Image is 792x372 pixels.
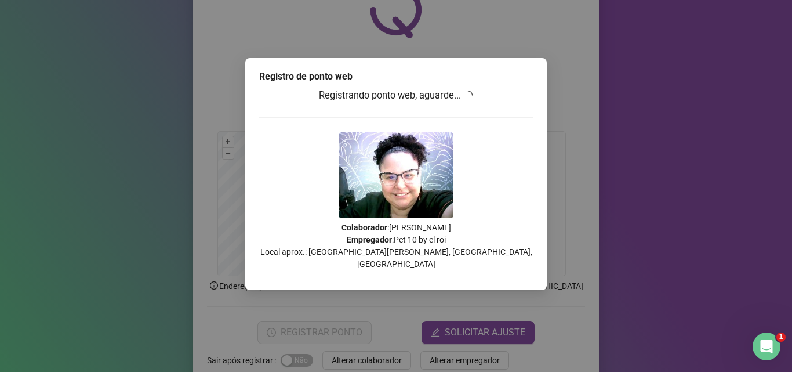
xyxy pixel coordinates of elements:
[347,235,392,244] strong: Empregador
[259,88,533,103] h3: Registrando ponto web, aguarde...
[341,223,387,232] strong: Colaborador
[753,333,780,360] iframe: Intercom live chat
[462,89,474,102] span: loading
[339,132,453,218] img: Z
[259,222,533,270] p: : [PERSON_NAME] : Pet 10 by el roi Local aprox.: [GEOGRAPHIC_DATA][PERSON_NAME], [GEOGRAPHIC_DATA...
[776,333,786,342] span: 1
[259,70,533,84] div: Registro de ponto web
